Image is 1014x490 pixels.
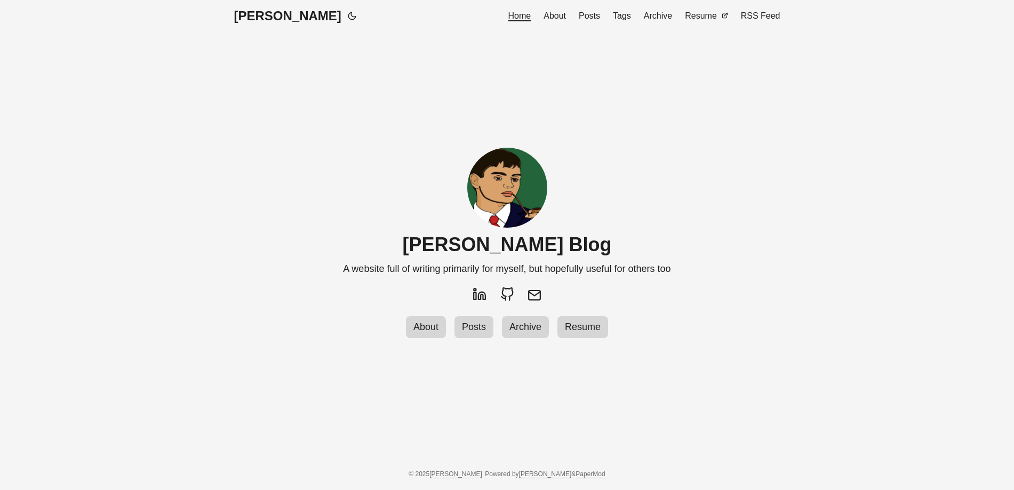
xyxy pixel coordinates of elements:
span: Resume [685,11,717,20]
span: Powered by & [485,470,605,478]
span: A website full of writing primarily for myself, but hopefully useful for others too [343,261,670,277]
span: Posts [579,11,600,20]
img: profile image [467,148,547,228]
a: Posts [454,316,493,338]
span: Archive [505,322,546,332]
a: PaperMod [576,470,605,478]
a: [PERSON_NAME] [519,470,572,478]
span: Home [508,11,531,21]
a: About [406,316,446,338]
span: © 2025 [409,470,482,478]
span: RSS Feed [741,11,780,20]
a: [PERSON_NAME] [429,470,482,478]
span: Archive [644,11,672,20]
a: Archive [502,316,549,338]
span: Tags [613,11,631,20]
a: Resume [557,316,608,338]
span: Resume [561,322,605,332]
span: Posts [458,322,490,332]
span: About [409,322,443,332]
h1: [PERSON_NAME] Blog [402,233,611,256]
span: About [544,11,566,20]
